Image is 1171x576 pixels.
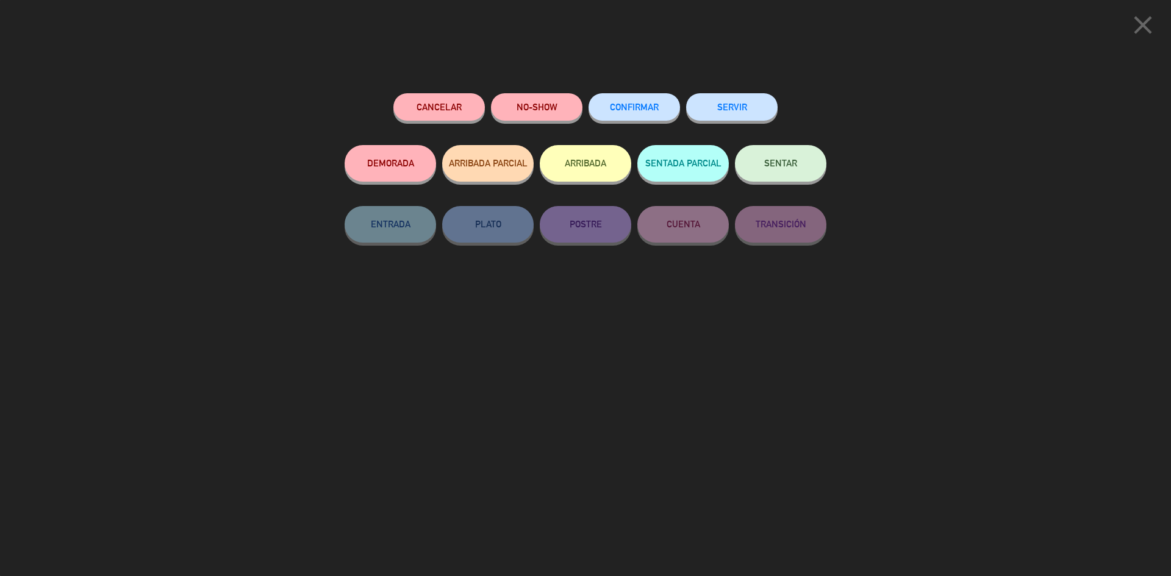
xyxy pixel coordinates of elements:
[589,93,680,121] button: CONFIRMAR
[491,93,582,121] button: NO-SHOW
[764,158,797,168] span: SENTAR
[1128,10,1158,40] i: close
[637,206,729,243] button: CUENTA
[442,145,534,182] button: ARRIBADA PARCIAL
[735,206,826,243] button: TRANSICIÓN
[540,145,631,182] button: ARRIBADA
[449,158,528,168] span: ARRIBADA PARCIAL
[637,145,729,182] button: SENTADA PARCIAL
[610,102,659,112] span: CONFIRMAR
[540,206,631,243] button: POSTRE
[345,145,436,182] button: DEMORADA
[345,206,436,243] button: ENTRADA
[686,93,778,121] button: SERVIR
[393,93,485,121] button: Cancelar
[735,145,826,182] button: SENTAR
[1124,9,1162,45] button: close
[442,206,534,243] button: PLATO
